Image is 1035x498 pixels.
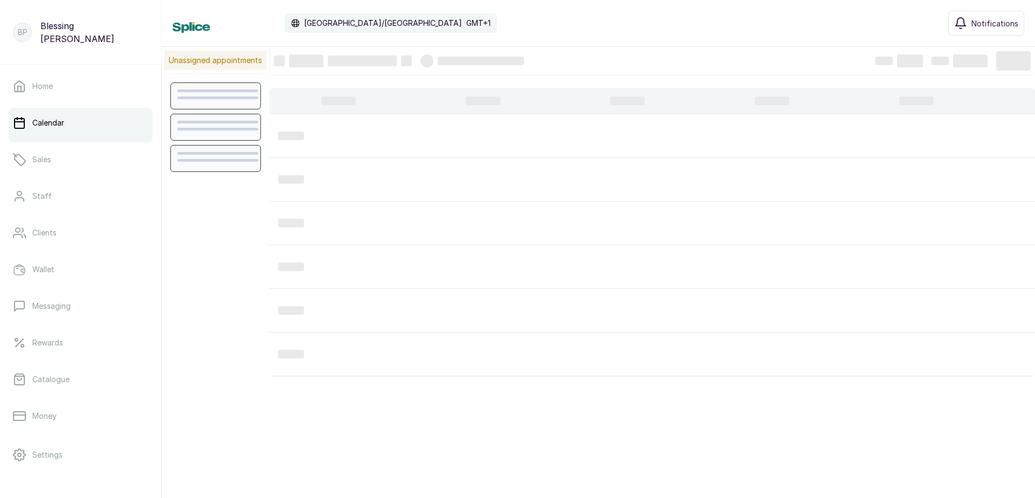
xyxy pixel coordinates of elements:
[9,328,153,358] a: Rewards
[948,11,1024,36] button: Notifications
[9,401,153,431] a: Money
[32,264,54,275] p: Wallet
[32,337,63,348] p: Rewards
[9,291,153,321] a: Messaging
[32,374,70,385] p: Catalogue
[9,218,153,248] a: Clients
[32,449,63,460] p: Settings
[32,154,51,165] p: Sales
[32,301,71,312] p: Messaging
[9,144,153,175] a: Sales
[466,18,491,29] p: GMT+1
[9,440,153,470] a: Settings
[32,117,64,128] p: Calendar
[971,18,1018,29] span: Notifications
[9,254,153,285] a: Wallet
[32,411,57,421] p: Money
[9,108,153,138] a: Calendar
[40,19,148,45] p: Blessing [PERSON_NAME]
[9,181,153,211] a: Staff
[9,364,153,395] a: Catalogue
[32,81,53,92] p: Home
[32,227,57,238] p: Clients
[32,191,52,202] p: Staff
[9,71,153,101] a: Home
[164,51,266,70] p: Unassigned appointments
[304,18,462,29] p: [GEOGRAPHIC_DATA]/[GEOGRAPHIC_DATA]
[18,27,27,38] p: BP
